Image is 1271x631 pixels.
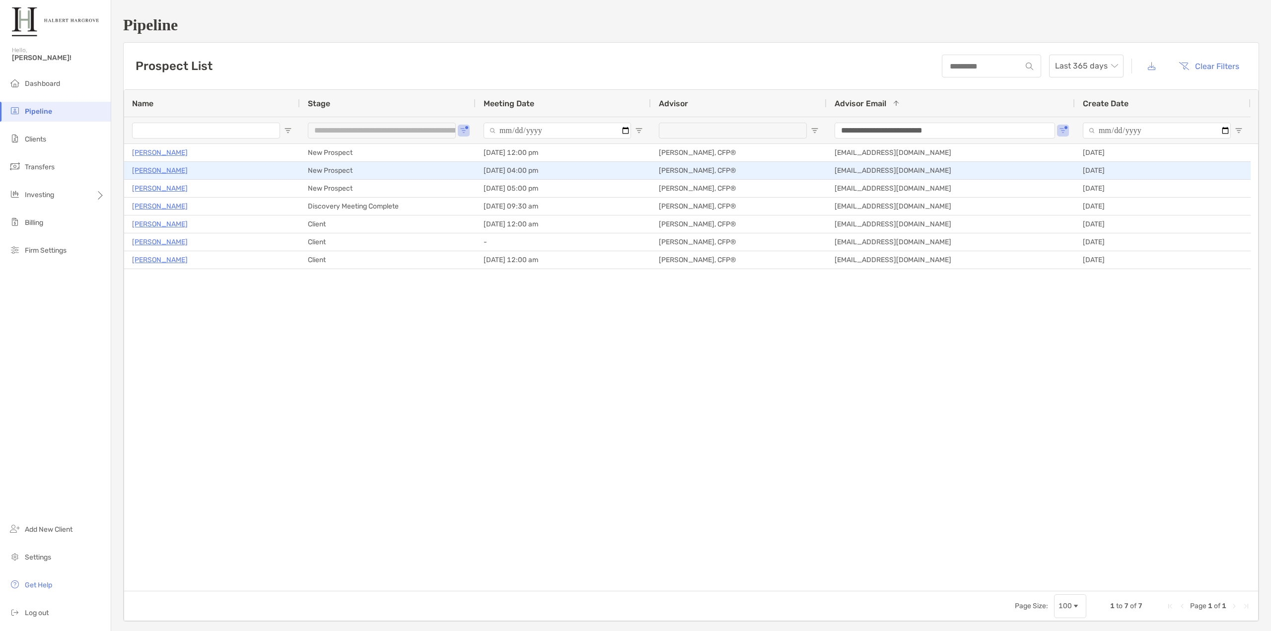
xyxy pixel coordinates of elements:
img: add_new_client icon [9,523,21,535]
div: [PERSON_NAME], CFP® [651,180,827,197]
h1: Pipeline [123,16,1259,34]
input: Name Filter Input [132,123,280,139]
span: Clients [25,135,46,143]
img: dashboard icon [9,77,21,89]
div: Next Page [1230,602,1238,610]
span: Advisor [659,99,688,108]
span: Get Help [25,581,52,589]
span: Log out [25,609,49,617]
a: [PERSON_NAME] [132,254,188,266]
div: [PERSON_NAME], CFP® [651,198,827,215]
div: Page Size: [1015,602,1048,610]
button: Clear Filters [1171,55,1247,77]
div: [EMAIL_ADDRESS][DOMAIN_NAME] [827,144,1075,161]
span: Pipeline [25,107,52,116]
div: Previous Page [1178,602,1186,610]
input: Advisor Email Filter Input [835,123,1055,139]
div: Discovery Meeting Complete [300,198,476,215]
span: 1 [1222,602,1226,610]
div: [DATE] 05:00 pm [476,180,651,197]
div: New Prospect [300,162,476,179]
span: Add New Client [25,525,72,534]
span: Firm Settings [25,246,67,255]
span: Name [132,99,153,108]
button: Open Filter Menu [460,127,468,135]
span: Stage [308,99,330,108]
span: 1 [1208,602,1212,610]
a: [PERSON_NAME] [132,218,188,230]
div: First Page [1166,602,1174,610]
div: [PERSON_NAME], CFP® [651,162,827,179]
div: [PERSON_NAME], CFP® [651,215,827,233]
span: 1 [1110,602,1115,610]
div: [PERSON_NAME], CFP® [651,251,827,269]
div: Page Size [1054,594,1086,618]
div: [EMAIL_ADDRESS][DOMAIN_NAME] [827,162,1075,179]
span: of [1214,602,1220,610]
div: Client [300,251,476,269]
div: [EMAIL_ADDRESS][DOMAIN_NAME] [827,215,1075,233]
div: [DATE] 04:00 pm [476,162,651,179]
div: [EMAIL_ADDRESS][DOMAIN_NAME] [827,180,1075,197]
span: to [1116,602,1123,610]
div: [DATE] [1075,162,1251,179]
img: get-help icon [9,578,21,590]
span: Create Date [1083,99,1129,108]
div: [DATE] [1075,144,1251,161]
a: [PERSON_NAME] [132,146,188,159]
span: Billing [25,218,43,227]
span: Page [1190,602,1206,610]
span: Dashboard [25,79,60,88]
div: [DATE] [1075,198,1251,215]
span: 7 [1138,602,1142,610]
div: [DATE] [1075,233,1251,251]
img: investing icon [9,188,21,200]
a: [PERSON_NAME] [132,182,188,195]
img: pipeline icon [9,105,21,117]
span: Settings [25,553,51,561]
img: Zoe Logo [12,4,99,40]
a: [PERSON_NAME] [132,164,188,177]
span: of [1130,602,1136,610]
button: Open Filter Menu [284,127,292,135]
div: [PERSON_NAME], CFP® [651,233,827,251]
div: - [476,233,651,251]
div: [DATE] 12:00 am [476,251,651,269]
div: New Prospect [300,180,476,197]
span: Transfers [25,163,55,171]
span: [PERSON_NAME]! [12,54,105,62]
a: [PERSON_NAME] [132,236,188,248]
button: Open Filter Menu [635,127,643,135]
span: Advisor Email [835,99,886,108]
div: Client [300,233,476,251]
div: New Prospect [300,144,476,161]
div: [DATE] [1075,215,1251,233]
div: [PERSON_NAME], CFP® [651,144,827,161]
img: billing icon [9,216,21,228]
img: settings icon [9,551,21,562]
button: Open Filter Menu [811,127,819,135]
a: [PERSON_NAME] [132,200,188,212]
div: [DATE] 12:00 am [476,215,651,233]
div: 100 [1059,602,1072,610]
h3: Prospect List [136,59,212,73]
input: Create Date Filter Input [1083,123,1231,139]
img: firm-settings icon [9,244,21,256]
div: [EMAIL_ADDRESS][DOMAIN_NAME] [827,198,1075,215]
button: Open Filter Menu [1235,127,1243,135]
div: [DATE] 09:30 am [476,198,651,215]
div: [DATE] 12:00 pm [476,144,651,161]
button: Open Filter Menu [1059,127,1067,135]
div: Client [300,215,476,233]
div: [EMAIL_ADDRESS][DOMAIN_NAME] [827,251,1075,269]
img: clients icon [9,133,21,144]
span: Last 365 days [1055,55,1118,77]
img: transfers icon [9,160,21,172]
